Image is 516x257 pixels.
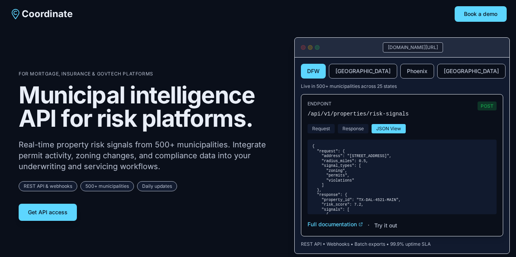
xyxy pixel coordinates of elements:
[19,83,282,130] h1: Municipal intelligence API for risk platforms.
[308,220,363,228] button: Full documentation
[338,124,368,133] button: Response
[308,101,497,107] p: ENDPOINT
[400,64,434,79] button: Phoenix
[19,71,282,77] p: For Mortgage, Insurance & GovTech Platforms
[137,181,177,191] span: Daily updates
[383,42,443,52] div: [DOMAIN_NAME][URL]
[329,64,397,79] button: [GEOGRAPHIC_DATA]
[80,181,134,191] span: 500+ municipalities
[478,101,497,110] span: POST
[368,220,370,230] span: ·
[372,124,406,133] button: JSON View
[9,8,22,20] img: Coordinate
[301,64,326,79] button: DFW
[455,6,507,22] button: Book a demo
[308,111,408,117] code: /api/v1/properties/risk-signals
[22,8,73,20] span: Coordinate
[9,8,73,20] a: Coordinate
[301,241,503,247] p: REST API • Webhooks • Batch exports • 99.9% uptime SLA
[19,204,77,221] button: Get API access
[19,181,77,191] span: REST API & webhooks
[301,83,503,89] p: Live in 500+ municipalities across 25 states
[308,124,335,133] button: Request
[19,139,282,172] p: Real-time property risk signals from 500+ municipalities. Integrate permit activity, zoning chang...
[374,222,397,229] button: Try it out
[437,64,506,79] button: [GEOGRAPHIC_DATA]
